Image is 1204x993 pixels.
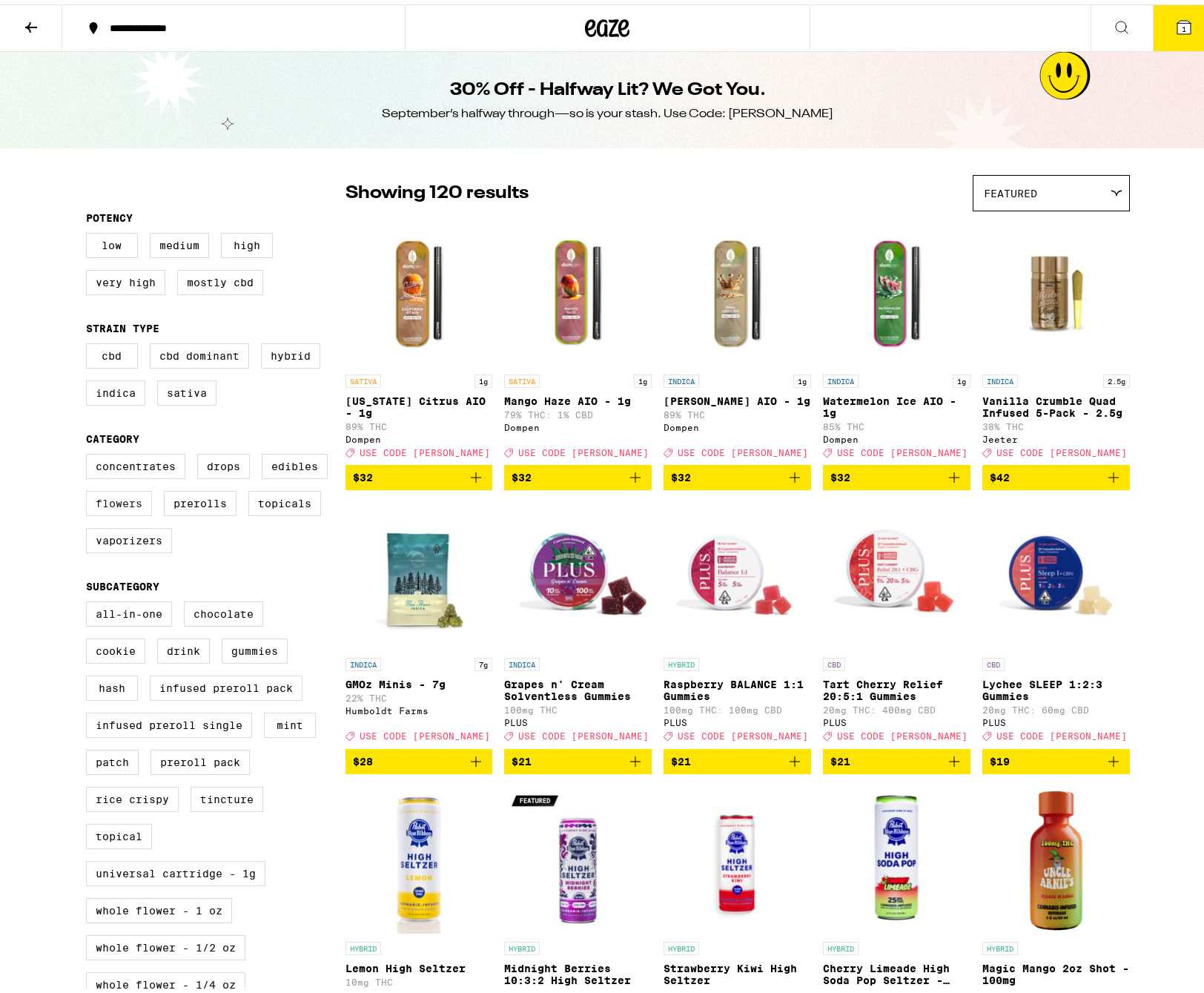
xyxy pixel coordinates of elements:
[996,443,1127,453] span: USE CODE [PERSON_NAME]
[360,443,490,453] span: USE CODE [PERSON_NAME]
[823,958,970,982] p: Cherry Limeade High Soda Pop Seltzer - 25mg
[222,634,288,659] label: Gummies
[823,214,970,363] img: Dompen - Watermelon Ice AIO - 1g
[837,728,967,737] span: USE CODE [PERSON_NAME]
[823,653,845,667] p: CBD
[823,498,970,744] a: Open page for Tart Cherry Relief 20:5:1 Gummies from PLUS
[823,674,970,698] p: Tart Cherry Relief 20:5:1 Gummies
[86,524,172,549] label: Vaporizers
[86,931,245,956] label: Whole Flower - 1/2 oz
[345,177,529,202] p: Showing 120 results
[982,418,1130,427] p: 38% THC
[157,634,210,659] label: Drink
[982,430,1130,440] div: Jeeter
[86,265,165,291] label: Very High
[982,958,1130,982] p: Magic Mango 2oz Shot - 100mg
[345,498,493,744] a: Open page for GMOz Minis - 7g from Humboldt Farms
[664,782,811,930] img: Pabst Labs - Strawberry Kiwi High Seltzer
[86,708,252,733] label: Infused Preroll Single
[86,819,152,845] label: Topical
[345,958,493,970] p: Lemon High Seltzer
[150,671,302,696] label: Infused Preroll Pack
[86,486,152,512] label: Flowers
[86,857,265,882] label: Universal Cartridge - 1g
[150,228,209,254] label: Medium
[345,653,381,667] p: INDICA
[504,782,652,930] img: Pabst Labs - Midnight Berries 10:3:2 High Seltzer
[86,968,245,993] label: Whole Flower - 1/4 oz
[504,653,540,667] p: INDICA
[197,449,250,475] label: Drops
[504,937,540,951] p: HYBRID
[664,653,699,667] p: HYBRID
[191,782,263,808] label: Tincture
[86,894,232,919] label: Whole Flower - 1 oz
[1182,20,1186,29] span: 1
[504,214,652,461] a: Open page for Mango Haze AIO - 1g from Dompen
[823,701,970,710] p: 20mg THC: 400mg CBD
[982,782,1130,930] img: Uncle Arnie's - Magic Mango 2oz Shot - 100mg
[823,430,970,440] div: Dompen
[671,751,691,763] span: $21
[823,391,970,415] p: Watermelon Ice AIO - 1g
[504,498,652,744] a: Open page for Grapes n' Cream Solventless Gummies from PLUS
[837,443,967,453] span: USE CODE [PERSON_NAME]
[353,751,373,763] span: $28
[353,467,373,479] span: $32
[86,449,185,475] label: Concentrates
[248,486,321,512] label: Topicals
[996,728,1127,737] span: USE CODE [PERSON_NAME]
[678,443,808,453] span: USE CODE [PERSON_NAME]
[177,265,263,291] label: Mostly CBD
[982,214,1130,363] img: Jeeter - Vanilla Crumble Quad Infused 5-Pack - 2.5g
[990,467,1010,479] span: $42
[345,214,493,363] img: Dompen - California Citrus AIO - 1g
[982,391,1130,415] p: Vanilla Crumble Quad Infused 5-Pack - 2.5g
[450,73,766,99] h1: 30% Off - Halfway Lit? We Got You.
[823,745,970,770] button: Add to bag
[1103,370,1130,383] p: 2.5g
[504,745,652,770] button: Add to bag
[504,370,540,383] p: SATIVA
[664,391,811,403] p: [PERSON_NAME] AIO - 1g
[830,751,850,763] span: $21
[823,782,970,930] img: Pabst Labs - Cherry Limeade High Soda Pop Seltzer - 25mg
[664,418,811,428] div: Dompen
[86,429,139,441] legend: Category
[86,339,138,364] label: CBD
[504,958,652,982] p: Midnight Berries 10:3:2 High Seltzer
[345,498,493,646] img: Humboldt Farms - GMOz Minis - 7g
[345,430,493,440] div: Dompen
[345,745,493,770] button: Add to bag
[518,728,649,737] span: USE CODE [PERSON_NAME]
[345,418,493,427] p: 89% THC
[793,370,811,383] p: 1g
[264,708,316,733] label: Mint
[474,653,492,667] p: 7g
[982,653,1005,667] p: CBD
[474,370,492,383] p: 1g
[823,498,970,646] img: PLUS - Tart Cherry Relief 20:5:1 Gummies
[664,713,811,723] div: PLUS
[823,418,970,427] p: 85% THC
[634,370,652,383] p: 1g
[150,745,250,771] label: Preroll Pack
[664,214,811,461] a: Open page for King Louis XIII AIO - 1g from Dompen
[982,461,1130,486] button: Add to bag
[86,376,145,401] label: Indica
[345,461,493,486] button: Add to bag
[664,370,699,383] p: INDICA
[990,751,1010,763] span: $19
[664,214,811,363] img: Dompen - King Louis XIII AIO - 1g
[504,461,652,486] button: Add to bag
[262,449,328,475] label: Edibles
[345,214,493,461] a: Open page for California Citrus AIO - 1g from Dompen
[345,702,493,711] div: Humboldt Farms
[512,467,532,479] span: $32
[982,498,1130,744] a: Open page for Lychee SLEEP 1:2:3 Gummies from PLUS
[982,214,1130,461] a: Open page for Vanilla Crumble Quad Infused 5-Pack - 2.5g from Jeeter
[982,745,1130,770] button: Add to bag
[86,208,133,220] legend: Potency
[9,10,107,22] span: Hi. Need any help?
[345,937,381,951] p: HYBRID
